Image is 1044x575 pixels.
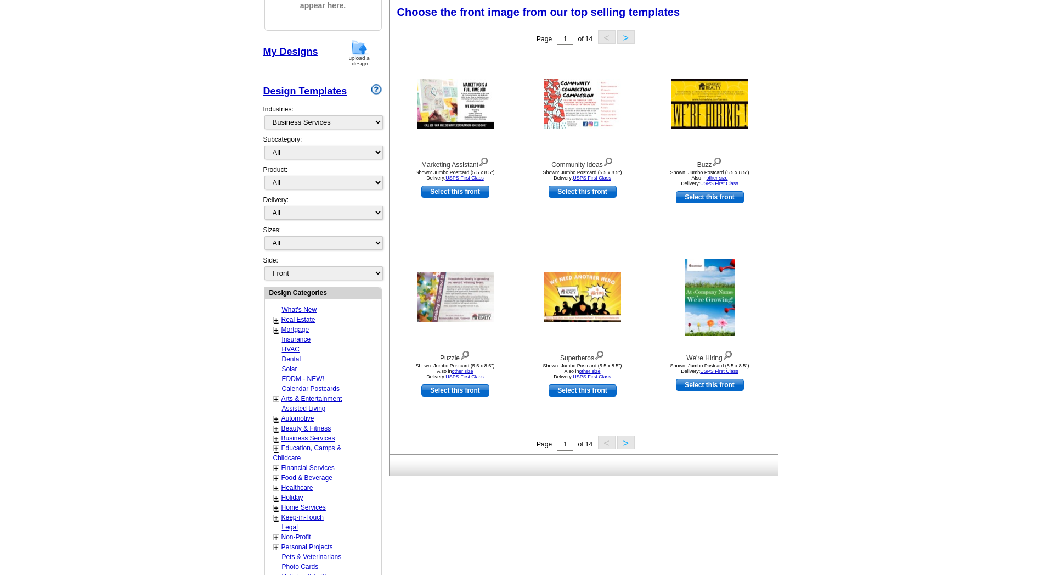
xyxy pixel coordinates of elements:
[282,553,342,561] a: Pets & Veterinarians
[544,79,621,129] img: Community Ideas
[579,369,600,374] a: other size
[263,225,382,255] div: Sizes:
[564,369,600,374] span: Also in
[273,444,341,462] a: Education, Camps & Childcare
[274,434,279,443] a: +
[650,363,770,374] div: Shown: Jumbo Postcard (5.5 x 8.5") Delivery:
[274,316,279,325] a: +
[282,336,311,343] a: Insurance
[417,272,494,322] img: Puzzle
[274,533,279,542] a: +
[281,316,315,323] a: Real Estate
[573,175,611,181] a: USPS First Class
[274,425,279,433] a: +
[650,155,770,170] div: Buzz
[617,436,635,449] button: >
[282,365,297,373] a: Solar
[723,348,733,360] img: view design details
[281,533,311,541] a: Non-Profit
[578,440,592,448] span: of 14
[274,415,279,423] a: +
[282,563,319,571] a: Photo Cards
[549,186,617,198] a: use this design
[549,384,617,397] a: use this design
[445,374,484,379] a: USPS First Class
[282,385,340,393] a: Calendar Postcards
[282,306,317,314] a: What's New
[274,444,279,453] a: +
[281,543,333,551] a: Personal Projects
[522,363,643,379] div: Shown: Jumbo Postcard (5.5 x 8.5") Delivery:
[537,35,552,43] span: Page
[274,395,279,404] a: +
[263,135,382,165] div: Subcategory:
[437,369,473,374] span: Also in
[395,363,516,379] div: Shown: Jumbo Postcard (5.5 x 8.5") Delivery:
[282,523,298,531] a: Legal
[265,287,381,298] div: Design Categories
[274,474,279,483] a: +
[282,345,300,353] a: HVAC
[417,79,494,129] img: Marketing Assistant
[671,79,748,129] img: Buzz
[281,326,309,333] a: Mortgage
[650,170,770,186] div: Shown: Jumbo Postcard (5.5 x 8.5") Delivery:
[825,320,1044,575] iframe: LiveChat chat widget
[598,436,616,449] button: <
[263,46,318,57] a: My Designs
[522,348,643,363] div: Superheros
[281,415,314,422] a: Automotive
[397,6,680,18] span: Choose the front image from our top selling templates
[281,504,326,511] a: Home Services
[578,35,592,43] span: of 14
[522,170,643,181] div: Shown: Jumbo Postcard (5.5 x 8.5") Delivery:
[421,186,489,198] a: use this design
[274,326,279,334] a: +
[478,155,489,167] img: view design details
[281,474,332,482] a: Food & Beverage
[274,484,279,493] a: +
[460,348,470,360] img: view design details
[676,191,744,203] a: use this design
[282,405,326,412] a: Assisted Living
[700,181,738,186] a: USPS First Class
[395,155,516,170] div: Marketing Assistant
[712,155,722,167] img: view design details
[700,369,738,374] a: USPS First Class
[345,39,374,67] img: upload-design
[281,513,324,521] a: Keep-in-Touch
[544,272,621,322] img: Superheros
[395,348,516,363] div: Puzzle
[263,165,382,195] div: Product:
[603,155,613,167] img: view design details
[282,355,301,363] a: Dental
[395,170,516,181] div: Shown: Jumbo Postcard (5.5 x 8.5") Delivery:
[706,175,727,181] a: other size
[573,374,611,379] a: USPS First Class
[676,379,744,391] a: use this design
[274,543,279,552] a: +
[594,348,605,360] img: view design details
[445,175,484,181] a: USPS First Class
[263,255,382,281] div: Side:
[371,84,382,95] img: design-wizard-help-icon.png
[598,30,616,44] button: <
[282,375,324,383] a: EDDM - NEW!
[263,86,347,97] a: Design Templates
[281,425,331,432] a: Beauty & Fitness
[691,175,727,181] span: Also in
[281,395,342,403] a: Arts & Entertainment
[281,434,335,442] a: Business Services
[281,484,313,492] a: Healthcare
[452,369,473,374] a: other size
[274,504,279,512] a: +
[650,348,770,363] div: We're Hiring
[274,494,279,503] a: +
[617,30,635,44] button: >
[281,494,303,501] a: Holiday
[537,440,552,448] span: Page
[281,464,335,472] a: Financial Services
[263,195,382,225] div: Delivery:
[274,513,279,522] a: +
[685,259,735,336] img: We're Hiring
